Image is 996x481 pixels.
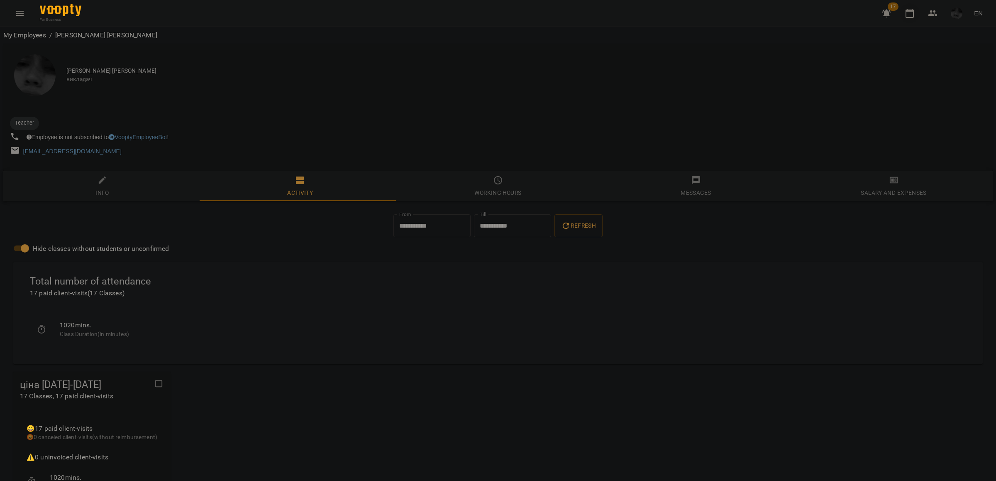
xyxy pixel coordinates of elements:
span: ціна [DATE]-[DATE] [20,378,150,391]
span: For Business [40,17,81,22]
img: Дедюхов Євгеній Миколайович [14,54,56,96]
a: VooptyEmployeeBot [109,134,167,140]
span: 17 paid client-visits ( 17 Classes ) [30,288,966,298]
span: ⚠️ 0 uninvoiced client-visits [27,453,108,461]
span: [PERSON_NAME] [PERSON_NAME] [66,67,986,75]
a: [EMAIL_ADDRESS][DOMAIN_NAME] [23,148,122,155]
span: 😡 0 canceled client-visits(without reimbursement) [27,434,157,440]
div: Salary and Expenses [861,188,926,198]
button: EN [971,5,986,21]
span: викладач [66,75,986,83]
p: Class Duration(in minutes) [60,330,959,339]
span: Total number of attendance [30,275,966,288]
span: Refresh [561,221,596,231]
span: Teacher [10,119,39,127]
span: Hide classes without students or unconfirmed [33,244,169,254]
div: Messages [681,188,711,198]
span: 😀 17 paid client-visits [27,425,93,432]
span: EN [974,9,983,17]
div: Working hours [474,188,521,198]
p: [PERSON_NAME] [PERSON_NAME] [55,30,157,40]
li: / [49,30,52,40]
span: 17 [888,2,898,11]
img: c21352688f5787f21f3ea42016bcdd1d.jpg [951,7,962,19]
div: Employee is not subscribed to ! [25,132,171,143]
a: My Employees [3,31,46,39]
button: Refresh [554,214,603,238]
button: Menu [10,3,30,23]
div: Activity [287,188,313,198]
p: 17 Classes , 17 paid client-visits [20,391,150,401]
img: Voopty Logo [40,4,81,16]
nav: breadcrumb [3,30,993,40]
p: 1020 mins. [60,320,959,330]
div: Info [95,188,109,198]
